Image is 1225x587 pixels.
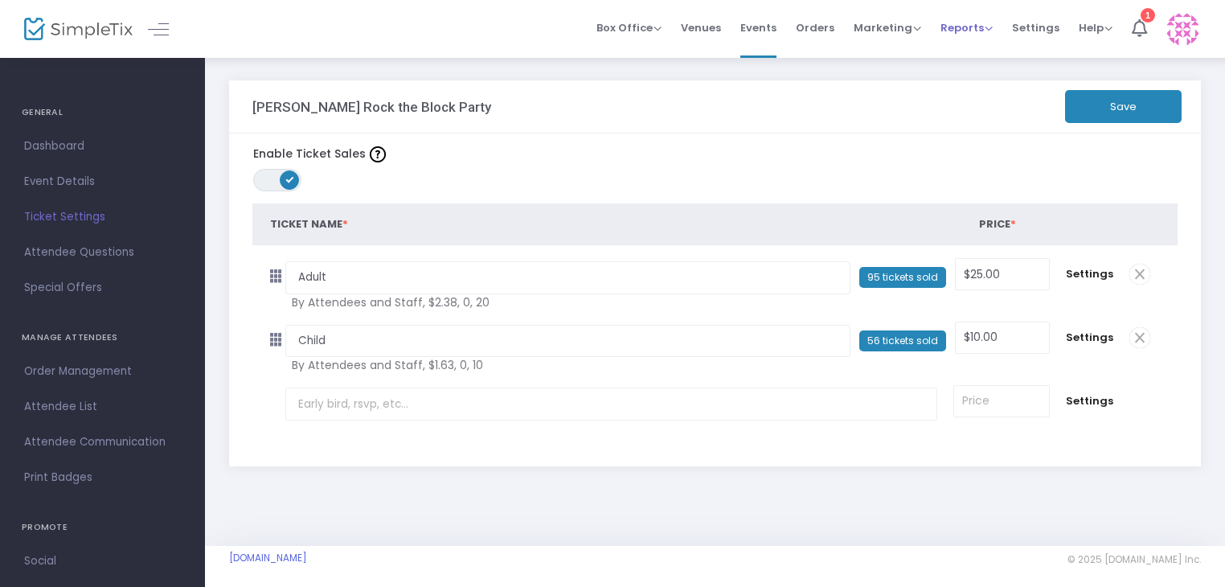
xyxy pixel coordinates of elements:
[1065,90,1182,123] button: Save
[292,294,830,311] span: By Attendees and Staff, $2.38, 0, 20
[796,7,834,48] span: Orders
[1141,8,1155,23] div: 1
[22,96,183,129] h4: GENERAL
[24,136,181,157] span: Dashboard
[956,322,1049,353] input: Price
[24,242,181,263] span: Attendee Questions
[854,20,921,35] span: Marketing
[253,146,386,162] label: Enable Ticket Sales
[740,7,776,48] span: Events
[940,20,993,35] span: Reports
[979,216,1016,232] span: Price
[1066,393,1113,409] span: Settings
[24,551,181,572] span: Social
[24,171,181,192] span: Event Details
[956,259,1049,289] input: Price
[1079,20,1112,35] span: Help
[1067,553,1201,566] span: © 2025 [DOMAIN_NAME] Inc.
[596,20,662,35] span: Box Office
[286,175,294,183] span: ON
[229,552,307,564] a: [DOMAIN_NAME]
[859,267,946,288] span: 95 tickets sold
[24,207,181,228] span: Ticket Settings
[270,216,348,232] span: Ticket Name
[285,388,937,421] input: Early bird, rsvp, etc...
[22,322,183,354] h4: MANAGE ATTENDEES
[285,261,850,294] input: Early bird, rsvp, etc...
[859,330,946,351] span: 56 tickets sold
[1066,266,1113,282] span: Settings
[252,99,491,115] h3: [PERSON_NAME] Rock the Block Party
[1012,7,1059,48] span: Settings
[24,361,181,382] span: Order Management
[954,386,1048,417] input: Price
[285,325,850,358] input: Early bird, rsvp, etc...
[24,396,181,417] span: Attendee List
[24,467,181,488] span: Print Badges
[24,432,181,453] span: Attendee Communication
[292,357,830,374] span: By Attendees and Staff, $1.63, 0, 10
[681,7,721,48] span: Venues
[370,146,386,162] img: question-mark
[22,511,183,544] h4: PROMOTE
[1066,330,1113,346] span: Settings
[24,277,181,298] span: Special Offers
